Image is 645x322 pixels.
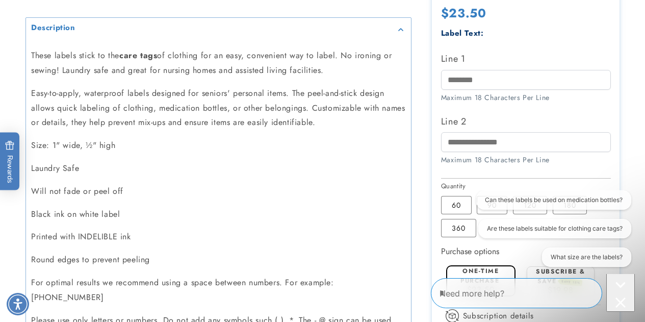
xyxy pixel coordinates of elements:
[31,161,406,176] p: Laundry Safe
[8,240,129,271] iframe: Sign Up via Text for Offers
[441,92,611,103] div: Maximum 18 Characters Per Line
[31,48,406,78] p: These labels stick to the of clothing for an easy, convenient way to label. No ironing or sewing!...
[441,155,611,165] div: Maximum 18 Characters Per Line
[441,181,467,191] legend: Quantity
[26,18,411,41] summary: Description
[441,245,499,257] label: Purchase options
[31,184,406,199] p: Will not fade or peel off
[441,28,484,39] label: Label Text:
[431,274,635,312] iframe: Gorgias Floating Chat
[441,4,486,22] span: $23.50
[31,138,406,153] p: Size: 1" wide, ½" high
[7,293,29,315] div: Accessibility Menu
[119,49,157,61] strong: care tags
[441,113,611,129] label: Line 2
[31,253,406,267] p: Round edges to prevent peeling
[5,140,15,183] span: Rewards
[31,86,406,130] p: Easy-to-apply, waterproof labels designed for seniors' personal items. The peel-and-stick design ...
[31,23,75,33] h2: Description
[31,230,406,244] p: Printed with INDELIBLE ink
[441,51,611,67] label: Line 1
[463,309,534,321] span: Subscription details
[31,276,406,305] p: For optimal results we recommend using a space between numbers. For example: [PHONE_NUMBER]
[441,218,476,237] label: 360
[471,190,635,276] iframe: Gorgias live chat conversation starters
[31,207,406,222] p: Black ink on white label
[441,195,472,214] label: 60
